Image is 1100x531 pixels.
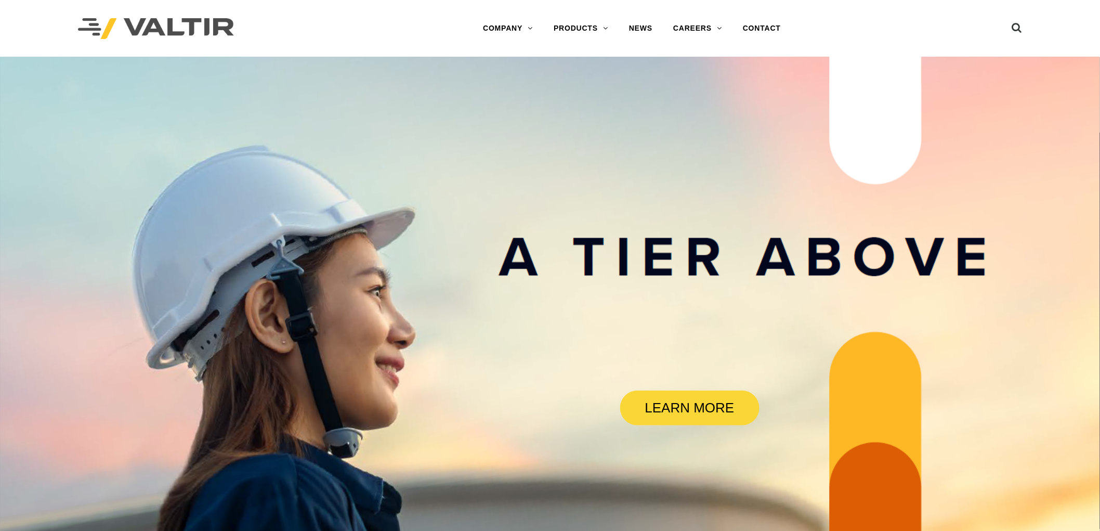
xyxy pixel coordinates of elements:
[732,18,791,39] a: CONTACT
[543,18,619,39] a: PRODUCTS
[78,18,234,40] img: Valtir
[663,18,732,39] a: CAREERS
[473,18,543,39] a: COMPANY
[619,18,663,39] a: NEWS
[620,391,759,425] a: LEARN MORE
